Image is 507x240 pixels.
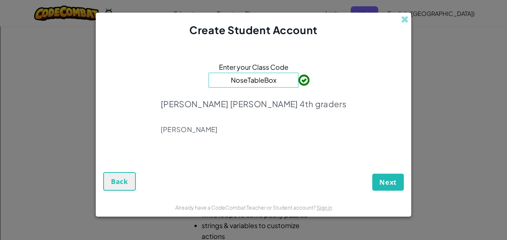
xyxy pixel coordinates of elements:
button: Back [103,172,136,191]
span: Back [111,177,128,186]
span: Enter your Class Code [219,62,288,72]
span: Next [379,178,397,187]
p: [PERSON_NAME] [161,125,346,134]
span: Create Student Account [189,23,317,36]
p: [PERSON_NAME] [PERSON_NAME] 4th graders [161,99,346,109]
a: Sign in [317,204,332,211]
button: Next [372,174,404,191]
span: Already have a CodeCombat Teacher or Student account? [175,204,317,211]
